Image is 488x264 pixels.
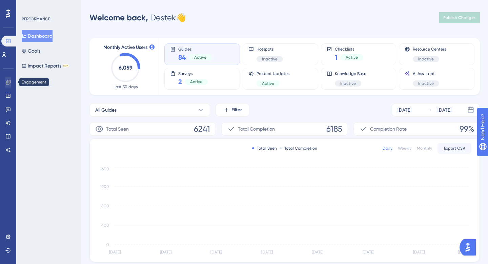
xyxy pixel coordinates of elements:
[312,250,323,254] tspan: [DATE]
[326,124,342,134] span: 6185
[89,12,186,23] div: Destek 👋
[252,146,277,151] div: Total Seen
[100,167,109,171] tspan: 1600
[22,45,40,57] button: Goals
[190,79,202,84] span: Active
[370,125,407,133] span: Completion Rate
[280,146,317,151] div: Total Completion
[444,146,465,151] span: Export CSV
[413,46,446,52] span: Resource Centers
[95,106,117,114] span: All Guides
[231,106,242,114] span: Filter
[22,60,69,72] button: Impact ReportsBETA
[194,55,206,60] span: Active
[340,81,356,86] span: Inactive
[261,250,273,254] tspan: [DATE]
[100,184,109,189] tspan: 1200
[89,13,148,22] span: Welcome back,
[335,71,366,76] span: Knowledge Base
[16,2,42,10] span: Need Help?
[101,223,109,228] tspan: 400
[119,64,133,71] text: 6,059
[418,56,434,62] span: Inactive
[335,53,338,62] span: 1
[114,84,138,90] span: Last 30 days
[257,71,289,76] span: Product Updates
[101,204,109,208] tspan: 800
[262,56,278,62] span: Inactive
[438,143,471,154] button: Export CSV
[458,250,469,254] tspan: [DATE]
[398,106,411,114] div: [DATE]
[178,71,208,76] span: Surveys
[22,30,53,42] button: Dashboard
[216,103,249,117] button: Filter
[178,46,212,51] span: Guides
[438,106,451,114] div: [DATE]
[89,103,210,117] button: All Guides
[106,125,129,133] span: Total Seen
[335,46,363,51] span: Checklists
[210,250,222,254] tspan: [DATE]
[346,55,358,60] span: Active
[418,81,434,86] span: Inactive
[103,43,147,52] span: Monthly Active Users
[417,146,432,151] div: Monthly
[439,12,480,23] button: Publish Changes
[460,124,474,134] span: 99%
[460,237,480,258] iframe: UserGuiding AI Assistant Launcher
[178,77,182,87] span: 2
[160,250,171,254] tspan: [DATE]
[106,242,109,247] tspan: 0
[178,53,186,62] span: 84
[413,71,439,76] span: AI Assistant
[63,64,69,68] div: BETA
[194,124,210,134] span: 6241
[398,146,411,151] div: Weekly
[262,81,274,86] span: Active
[443,15,476,20] span: Publish Changes
[22,16,50,22] div: PERFORMANCE
[413,250,425,254] tspan: [DATE]
[257,46,283,52] span: Hotspots
[383,146,392,151] div: Daily
[109,250,121,254] tspan: [DATE]
[238,125,275,133] span: Total Completion
[363,250,374,254] tspan: [DATE]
